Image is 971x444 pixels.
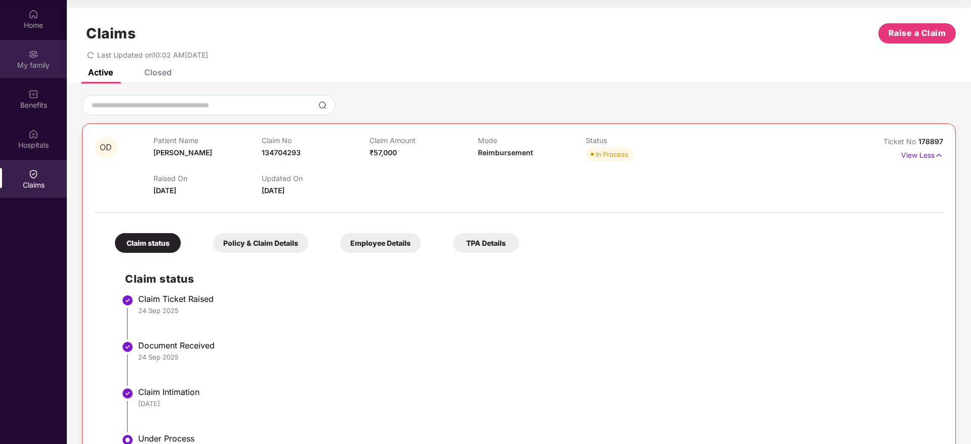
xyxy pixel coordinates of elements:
[262,174,370,183] p: Updated On
[370,148,397,157] span: ₹57,000
[97,51,208,59] span: Last Updated on 10:02 AM[DATE]
[878,23,956,43] button: Raise a Claim
[138,352,933,362] div: 24 Sep 2025
[138,306,933,315] div: 24 Sep 2025
[122,341,134,353] img: svg+xml;base64,PHN2ZyBpZD0iU3RlcC1Eb25lLTMyeDMyIiB4bWxucz0iaHR0cDovL3d3dy53My5vcmcvMjAwMC9zdmciIH...
[144,67,172,77] div: Closed
[478,148,533,157] span: Reimbursement
[28,89,38,99] img: svg+xml;base64,PHN2ZyBpZD0iQmVuZWZpdHMiIHhtbG5zPSJodHRwOi8vd3d3LnczLm9yZy8yMDAwL3N2ZyIgd2lkdGg9Ij...
[115,233,181,253] div: Claim status
[28,49,38,59] img: svg+xml;base64,PHN2ZyB3aWR0aD0iMjAiIGhlaWdodD0iMjAiIHZpZXdCb3g9IjAgMCAyMCAyMCIgZmlsbD0ibm9uZSIgeG...
[918,137,943,146] span: 178897
[262,148,301,157] span: 134704293
[213,233,308,253] div: Policy & Claim Details
[86,25,136,42] h1: Claims
[153,148,212,157] span: [PERSON_NAME]
[138,433,933,443] div: Under Process
[138,340,933,350] div: Document Received
[262,136,370,145] p: Claim No
[262,186,285,195] span: [DATE]
[28,169,38,179] img: svg+xml;base64,PHN2ZyBpZD0iQ2xhaW0iIHhtbG5zPSJodHRwOi8vd3d3LnczLm9yZy8yMDAwL3N2ZyIgd2lkdGg9IjIwIi...
[586,136,694,145] p: Status
[478,136,586,145] p: Mode
[935,150,943,161] img: svg+xml;base64,PHN2ZyB4bWxucz0iaHR0cDovL3d3dy53My5vcmcvMjAwMC9zdmciIHdpZHRoPSIxNyIgaGVpZ2h0PSIxNy...
[318,101,327,109] img: svg+xml;base64,PHN2ZyBpZD0iU2VhcmNoLTMyeDMyIiB4bWxucz0iaHR0cDovL3d3dy53My5vcmcvMjAwMC9zdmciIHdpZH...
[87,51,94,59] span: redo
[153,136,261,145] p: Patient Name
[153,174,261,183] p: Raised On
[138,387,933,397] div: Claim Intimation
[153,186,176,195] span: [DATE]
[596,149,628,159] div: In Process
[138,294,933,304] div: Claim Ticket Raised
[883,137,918,146] span: Ticket No
[88,67,113,77] div: Active
[901,147,943,161] p: View Less
[888,27,946,39] span: Raise a Claim
[138,399,933,408] div: [DATE]
[28,9,38,19] img: svg+xml;base64,PHN2ZyBpZD0iSG9tZSIgeG1sbnM9Imh0dHA6Ly93d3cudzMub3JnLzIwMDAvc3ZnIiB3aWR0aD0iMjAiIG...
[453,233,519,253] div: TPA Details
[122,294,134,306] img: svg+xml;base64,PHN2ZyBpZD0iU3RlcC1Eb25lLTMyeDMyIiB4bWxucz0iaHR0cDovL3d3dy53My5vcmcvMjAwMC9zdmciIH...
[28,129,38,139] img: svg+xml;base64,PHN2ZyBpZD0iSG9zcGl0YWxzIiB4bWxucz0iaHR0cDovL3d3dy53My5vcmcvMjAwMC9zdmciIHdpZHRoPS...
[100,143,112,152] span: OD
[122,387,134,399] img: svg+xml;base64,PHN2ZyBpZD0iU3RlcC1Eb25lLTMyeDMyIiB4bWxucz0iaHR0cDovL3d3dy53My5vcmcvMjAwMC9zdmciIH...
[125,271,933,287] h2: Claim status
[340,233,421,253] div: Employee Details
[370,136,477,145] p: Claim Amount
